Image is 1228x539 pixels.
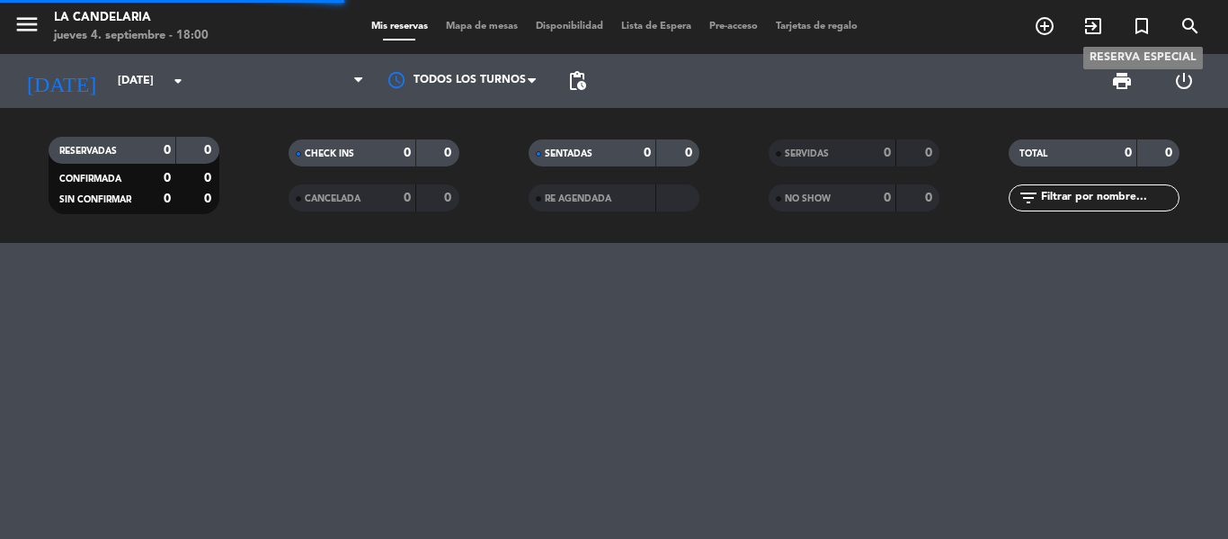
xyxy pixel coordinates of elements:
[1019,149,1047,158] span: TOTAL
[204,172,215,184] strong: 0
[1034,15,1055,37] i: add_circle_outline
[1179,15,1201,37] i: search
[305,194,360,203] span: CANCELADA
[164,193,171,205] strong: 0
[204,144,215,157] strong: 0
[404,147,411,159] strong: 0
[884,192,891,204] strong: 0
[444,192,455,204] strong: 0
[925,192,936,204] strong: 0
[164,172,171,184] strong: 0
[54,9,209,27] div: LA CANDELARIA
[59,195,131,204] span: SIN CONFIRMAR
[13,61,109,101] i: [DATE]
[527,22,612,31] span: Disponibilidad
[444,147,455,159] strong: 0
[785,194,831,203] span: NO SHOW
[1018,187,1039,209] i: filter_list
[767,22,867,31] span: Tarjetas de regalo
[164,144,171,157] strong: 0
[1165,147,1176,159] strong: 0
[644,147,651,159] strong: 0
[1125,147,1132,159] strong: 0
[685,147,696,159] strong: 0
[566,70,588,92] span: pending_actions
[54,27,209,45] div: jueves 4. septiembre - 18:00
[305,149,354,158] span: CHECK INS
[13,11,40,44] button: menu
[437,22,527,31] span: Mapa de mesas
[1111,70,1133,92] span: print
[1039,188,1179,208] input: Filtrar por nombre...
[167,70,189,92] i: arrow_drop_down
[13,11,40,38] i: menu
[545,149,592,158] span: SENTADAS
[204,193,215,205] strong: 0
[925,147,936,159] strong: 0
[1082,15,1104,37] i: exit_to_app
[1131,15,1152,37] i: turned_in_not
[612,22,700,31] span: Lista de Espera
[785,149,829,158] span: SERVIDAS
[59,175,121,184] span: CONFIRMADA
[1083,47,1203,69] div: Reserva especial
[884,147,891,159] strong: 0
[700,22,767,31] span: Pre-acceso
[1173,70,1195,92] i: power_settings_new
[59,147,117,156] span: RESERVADAS
[404,192,411,204] strong: 0
[1152,54,1215,108] div: LOG OUT
[545,194,611,203] span: RE AGENDADA
[362,22,437,31] span: Mis reservas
